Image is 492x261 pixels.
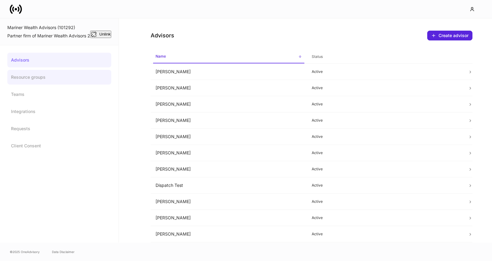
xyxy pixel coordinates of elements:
[312,102,458,107] p: Active
[7,33,90,38] span: Partner firm of
[312,134,458,139] p: Active
[312,215,458,220] p: Active
[151,194,307,210] td: [PERSON_NAME]
[312,232,458,236] p: Active
[151,80,307,96] td: [PERSON_NAME]
[151,210,307,226] td: [PERSON_NAME]
[151,226,307,242] td: [PERSON_NAME]
[312,199,458,204] p: Active
[151,112,307,129] td: [PERSON_NAME]
[7,138,111,153] a: Client Consent
[427,31,472,40] button: Create advisor
[151,177,307,194] td: Dispatch Test
[431,33,468,38] div: Create advisor
[312,183,458,188] p: Active
[91,31,111,37] div: Unlink
[312,85,458,90] p: Active
[7,25,111,31] div: Mariner Wealth Advisors (101292)
[151,161,307,177] td: [PERSON_NAME]
[7,104,111,119] a: Integrations
[37,33,90,38] a: Mariner Wealth Advisors 2
[151,145,307,161] td: [PERSON_NAME]
[7,70,111,85] a: Resource groups
[7,121,111,136] a: Requests
[312,118,458,123] p: Active
[7,53,111,67] a: Advisors
[151,129,307,145] td: [PERSON_NAME]
[151,96,307,112] td: [PERSON_NAME]
[10,249,40,254] span: © 2025 OneAdvisory
[312,54,323,59] h6: Status
[153,50,304,63] span: Name
[7,87,111,102] a: Teams
[156,53,166,59] h6: Name
[90,31,111,38] button: Unlink
[151,242,307,259] td: [PERSON_NAME]
[312,69,458,74] p: Active
[151,64,307,80] td: [PERSON_NAME]
[312,167,458,172] p: Active
[52,249,75,254] a: Data Disclaimer
[309,51,461,63] span: Status
[312,150,458,155] p: Active
[151,32,174,39] h4: Advisors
